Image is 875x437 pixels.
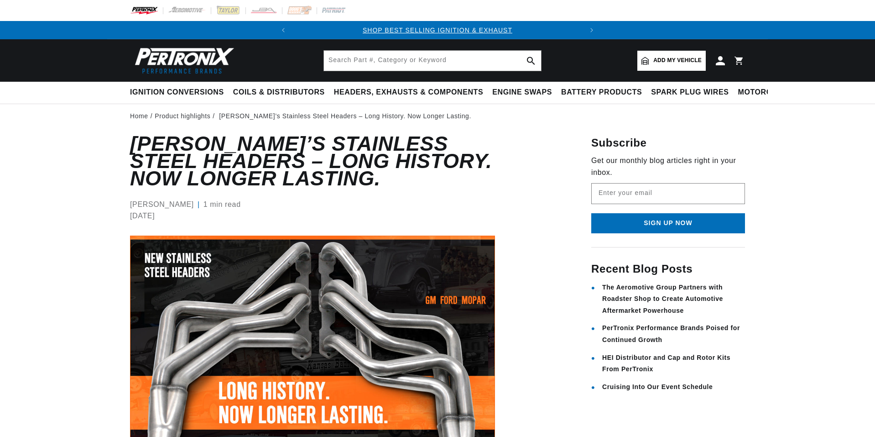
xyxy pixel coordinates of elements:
[324,51,541,71] input: Search Part #, Category or Keyword
[233,88,325,97] span: Coils & Distributors
[229,82,329,103] summary: Coils & Distributors
[130,111,745,121] nav: breadcrumbs
[488,82,557,103] summary: Engine Swaps
[592,184,745,204] input: Email
[521,51,541,71] button: search button
[602,354,730,373] a: HEI Distributor and Cap and Rotor Kits From PerTronix
[329,82,488,103] summary: Headers, Exhausts & Components
[646,82,733,103] summary: Spark Plug Wires
[130,88,224,97] span: Ignition Conversions
[292,25,583,35] div: Announcement
[734,82,797,103] summary: Motorcycle
[591,155,745,178] p: Get our monthly blog articles right in your inbox.
[130,210,155,222] time: [DATE]
[561,88,642,97] span: Battery Products
[602,284,723,314] a: The Aeromotive Group Partners with Roadster Shop to Create Automotive Aftermarket Powerhouse
[130,82,229,103] summary: Ignition Conversions
[637,51,706,71] a: Add my vehicle
[203,199,241,211] span: 1 min read
[602,383,713,390] a: Cruising Into Our Event Schedule
[602,324,740,343] a: PerTronix Performance Brands Poised for Continued Growth
[130,199,194,211] span: [PERSON_NAME]
[274,21,292,39] button: Translation missing: en.sections.announcements.previous_announcement
[653,56,702,65] span: Add my vehicle
[130,45,235,76] img: Pertronix
[492,88,552,97] span: Engine Swaps
[738,88,792,97] span: Motorcycle
[363,26,512,34] a: SHOP BEST SELLING IGNITION & EXHAUST
[155,111,210,121] a: Product highlights
[292,25,583,35] div: 1 of 2
[591,213,745,234] button: Subscribe
[557,82,646,103] summary: Battery Products
[130,135,495,188] h1: [PERSON_NAME]’s Stainless Steel Headers – Long History. Now Longer Lasting.
[107,21,768,39] slideshow-component: Translation missing: en.sections.announcements.announcement_bar
[334,88,483,97] span: Headers, Exhausts & Components
[591,261,745,277] h5: Recent Blog Posts
[583,21,601,39] button: Translation missing: en.sections.announcements.next_announcement
[651,88,729,97] span: Spark Plug Wires
[130,111,148,121] a: Home
[591,135,745,151] h5: Subscribe
[219,111,471,121] li: [PERSON_NAME]’s Stainless Steel Headers – Long History. Now Longer Lasting.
